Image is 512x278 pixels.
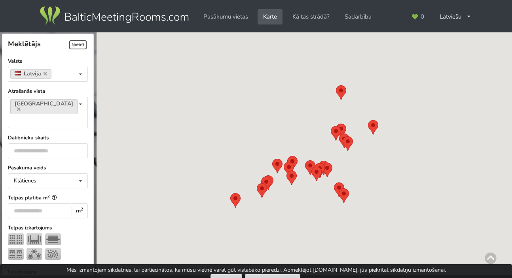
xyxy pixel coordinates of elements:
[10,69,52,79] a: Latvija
[38,5,190,27] img: Baltic Meeting Rooms
[339,9,377,24] a: Sadarbība
[8,87,88,95] label: Atrašanās vieta
[8,39,41,49] span: Meklētājs
[45,233,61,245] img: Sapulce
[287,9,335,24] a: Kā tas strādā?
[81,206,83,212] sup: 2
[8,164,88,172] label: Pasākuma veids
[421,14,424,20] span: 0
[10,99,78,114] a: [GEOGRAPHIC_DATA]
[8,194,88,202] label: Telpas platība m
[8,248,24,260] img: Klase
[434,9,477,24] div: Latviešu
[14,178,36,184] div: Klātienes
[69,40,87,49] span: Notīrīt
[72,203,88,218] div: m
[8,233,24,245] img: Teātris
[8,134,88,142] label: Dalībnieku skaits
[8,57,88,65] label: Valsts
[27,248,42,260] img: Bankets
[258,9,283,24] a: Karte
[198,9,254,24] a: Pasākumu vietas
[47,193,50,199] sup: 2
[27,233,42,245] img: U-Veids
[45,248,61,260] img: Pieņemšana
[8,224,88,232] label: Telpas izkārtojums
